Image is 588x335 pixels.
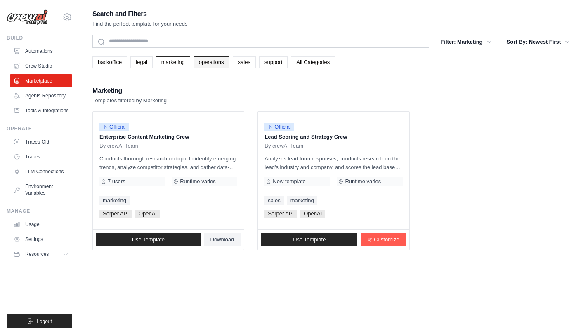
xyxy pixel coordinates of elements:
span: Official [264,123,294,131]
span: New template [273,178,305,185]
span: Logout [37,318,52,325]
a: Use Template [96,233,201,246]
button: Filter: Marketing [436,35,496,50]
span: OpenAI [300,210,325,218]
span: Use Template [132,236,165,243]
a: Usage [10,218,72,231]
a: Customize [361,233,406,246]
span: Serper API [264,210,297,218]
p: Enterprise Content Marketing Crew [99,133,237,141]
a: operations [194,56,229,68]
button: Sort By: Newest First [502,35,575,50]
a: marketing [99,196,130,205]
p: Find the perfect template for your needs [92,20,188,28]
a: Agents Repository [10,89,72,102]
a: legal [130,56,152,68]
p: Analyzes lead form responses, conducts research on the lead's industry and company, and scores th... [264,154,402,172]
button: Resources [10,248,72,261]
div: Manage [7,208,72,215]
a: support [259,56,288,68]
a: Settings [10,233,72,246]
span: Runtime varies [180,178,216,185]
a: Environment Variables [10,180,72,200]
a: Crew Studio [10,59,72,73]
p: Conducts thorough research on topic to identify emerging trends, analyze competitor strategies, a... [99,154,237,172]
div: Operate [7,125,72,132]
a: marketing [287,196,317,205]
a: LLM Connections [10,165,72,178]
a: backoffice [92,56,127,68]
span: By crewAI Team [264,143,303,149]
a: All Categories [291,56,335,68]
a: Marketplace [10,74,72,87]
span: Serper API [99,210,132,218]
a: Traces [10,150,72,163]
span: By crewAI Team [99,143,138,149]
span: Resources [25,251,49,257]
span: Official [99,123,129,131]
h2: Marketing [92,85,167,97]
a: Download [204,233,241,246]
a: marketing [156,56,190,68]
div: Build [7,35,72,41]
button: Logout [7,314,72,328]
a: sales [233,56,256,68]
span: Customize [374,236,399,243]
span: Download [210,236,234,243]
span: 7 users [108,178,125,185]
a: Automations [10,45,72,58]
img: Logo [7,9,48,25]
a: Traces Old [10,135,72,149]
span: Runtime varies [345,178,381,185]
a: Tools & Integrations [10,104,72,117]
a: Use Template [261,233,357,246]
span: Use Template [293,236,326,243]
h2: Search and Filters [92,8,188,20]
p: Templates filtered by Marketing [92,97,167,105]
a: sales [264,196,283,205]
span: OpenAI [135,210,160,218]
p: Lead Scoring and Strategy Crew [264,133,402,141]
